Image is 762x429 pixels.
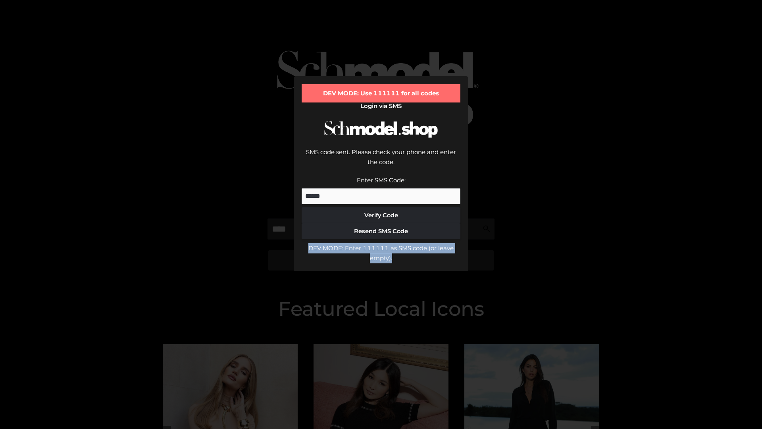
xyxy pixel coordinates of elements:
h2: Login via SMS [302,102,460,110]
div: SMS code sent. Please check your phone and enter the code. [302,147,460,175]
label: Enter SMS Code: [357,176,406,184]
button: Verify Code [302,207,460,223]
img: Schmodel Logo [321,114,441,145]
div: DEV MODE: Use 111111 for all codes [302,84,460,102]
div: DEV MODE: Enter 111111 as SMS code (or leave empty). [302,243,460,263]
button: Resend SMS Code [302,223,460,239]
